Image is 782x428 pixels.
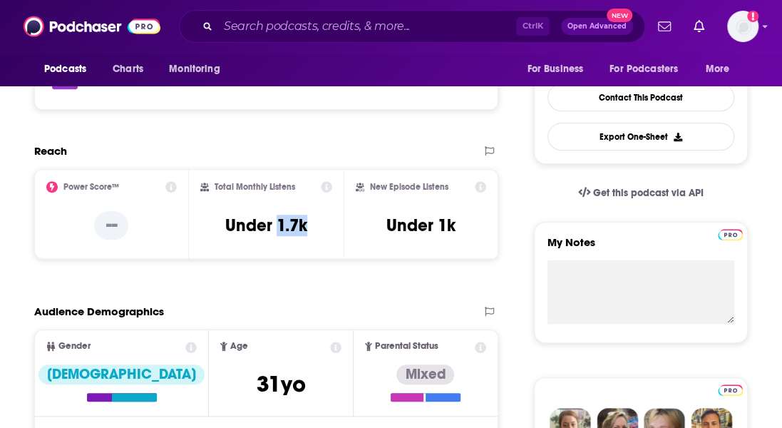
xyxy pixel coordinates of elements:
button: open menu [517,56,601,83]
h2: Audience Demographics [34,305,164,318]
h3: Under 1k [386,215,456,236]
span: Parental Status [375,342,438,351]
span: Get this podcast via API [593,187,704,199]
span: Age [230,342,248,351]
h2: Power Score™ [63,182,119,192]
span: Ctrl K [516,17,550,36]
svg: Add a profile image [747,11,758,22]
div: Mixed [396,365,454,384]
a: Get this podcast via API [567,175,715,210]
span: More [706,59,730,79]
a: Charts [103,56,152,83]
h2: New Episode Listens [370,182,448,192]
span: Podcasts [44,59,86,79]
span: Charts [113,59,143,79]
span: New [607,9,632,22]
button: open menu [34,56,105,83]
img: Podchaser Pro [718,229,743,240]
button: open menu [696,56,748,83]
button: Open AdvancedNew [561,18,633,35]
button: open menu [159,56,238,83]
span: Monitoring [169,59,220,79]
img: Podchaser Pro [718,384,743,396]
span: Open Advanced [567,23,627,30]
a: Contact This Podcast [547,83,734,111]
span: For Podcasters [609,59,678,79]
span: For Business [527,59,583,79]
h2: Reach [34,144,67,158]
span: Gender [58,342,91,351]
p: -- [94,211,128,240]
label: My Notes [547,235,734,260]
h3: Under 1.7k [225,215,307,236]
span: Logged in as gmalloy [727,11,758,42]
div: Search podcasts, credits, & more... [179,10,645,43]
span: 31 yo [256,370,305,398]
div: [DEMOGRAPHIC_DATA] [38,365,205,384]
a: Show notifications dropdown [688,14,710,39]
input: Search podcasts, credits, & more... [218,15,516,38]
img: Podchaser - Follow, Share and Rate Podcasts [24,13,160,40]
a: Pro website [718,382,743,396]
button: Export One-Sheet [547,123,734,151]
img: User Profile [727,11,758,42]
button: Show profile menu [727,11,758,42]
a: Show notifications dropdown [652,14,676,39]
h2: Total Monthly Listens [215,182,295,192]
button: open menu [600,56,699,83]
a: Pro website [718,227,743,240]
